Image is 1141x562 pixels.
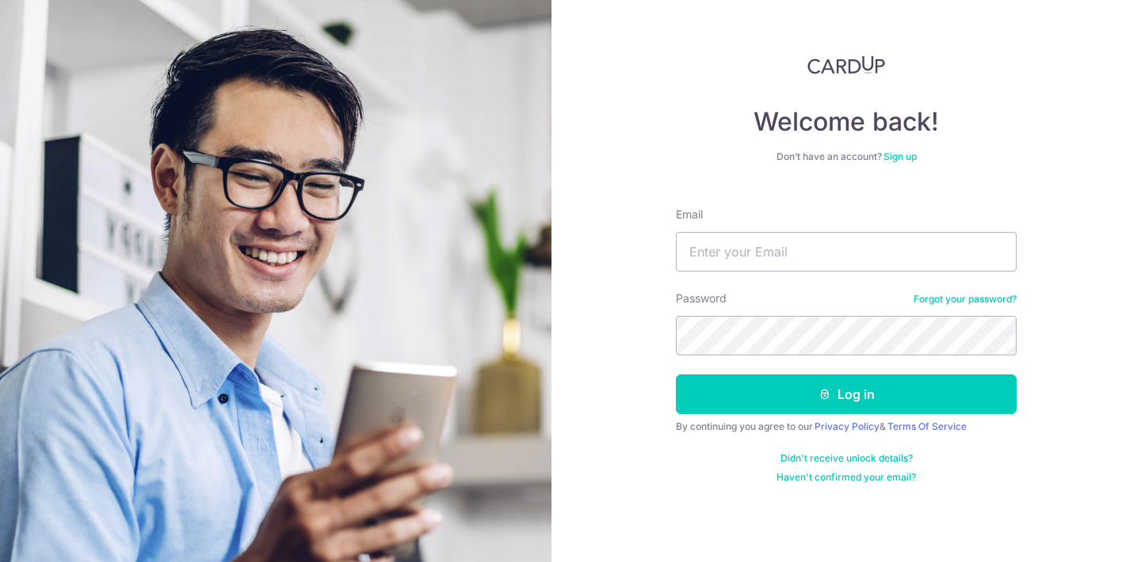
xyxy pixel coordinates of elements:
a: Sign up [883,150,917,162]
a: Haven't confirmed your email? [777,471,916,484]
a: Didn't receive unlock details? [780,452,913,465]
input: Enter your Email [676,232,1017,272]
label: Email [676,207,703,222]
div: Don’t have an account? [676,150,1017,163]
a: Terms Of Service [887,420,967,432]
button: Log in [676,374,1017,414]
a: Privacy Policy [815,420,880,432]
a: Forgot your password? [914,293,1017,306]
h4: Welcome back! [676,106,1017,138]
div: By continuing you agree to our & [676,420,1017,433]
label: Password [676,290,727,306]
img: CardUp Logo [807,55,885,74]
